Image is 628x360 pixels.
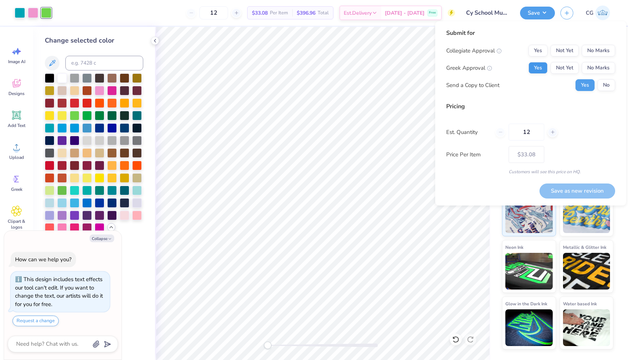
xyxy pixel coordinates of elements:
[551,45,579,57] button: Not Yet
[446,128,490,137] label: Est. Quantity
[575,79,595,91] button: Yes
[9,154,24,160] span: Upload
[582,6,613,20] a: CG
[45,36,143,46] div: Change selected color
[528,62,548,74] button: Yes
[582,62,615,74] button: No Marks
[509,124,544,141] input: – –
[90,234,114,242] button: Collapse
[446,47,502,55] div: Collegiate Approval
[15,256,72,263] div: How can we help you?
[446,168,615,175] div: Customers will see this price on HQ.
[505,300,547,308] span: Glow in the Dark Ink
[598,79,615,91] button: No
[505,243,523,251] span: Neon Ink
[586,9,593,17] span: CG
[446,150,503,159] label: Price Per Item
[563,243,606,251] span: Metallic & Glitter Ink
[505,309,553,346] img: Glow in the Dark Ink
[297,9,315,17] span: $396.96
[15,276,103,308] div: This design includes text effects our tool can't edit. If you want to change the text, our artist...
[505,253,553,290] img: Neon Ink
[446,81,499,90] div: Send a Copy to Client
[563,300,597,308] span: Water based Ink
[528,45,548,57] button: Yes
[505,196,553,233] img: Standard
[264,342,271,349] div: Accessibility label
[65,56,143,70] input: e.g. 7428 c
[344,9,372,17] span: Est. Delivery
[199,6,228,19] input: – –
[551,62,579,74] button: Not Yet
[252,9,268,17] span: $33.08
[461,6,515,20] input: Untitled Design
[318,9,329,17] span: Total
[446,102,615,111] div: Pricing
[8,91,25,97] span: Designs
[429,10,436,15] span: Free
[385,9,425,17] span: [DATE] - [DATE]
[12,316,59,326] button: Request a change
[563,196,610,233] img: Puff Ink
[8,59,25,65] span: Image AI
[520,7,555,19] button: Save
[595,6,610,20] img: Carlee Gerke
[563,253,610,290] img: Metallic & Glitter Ink
[4,218,29,230] span: Clipart & logos
[11,186,22,192] span: Greek
[8,123,25,128] span: Add Text
[270,9,288,17] span: Per Item
[563,309,610,346] img: Water based Ink
[446,29,615,37] div: Submit for
[582,45,615,57] button: No Marks
[446,64,492,72] div: Greek Approval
